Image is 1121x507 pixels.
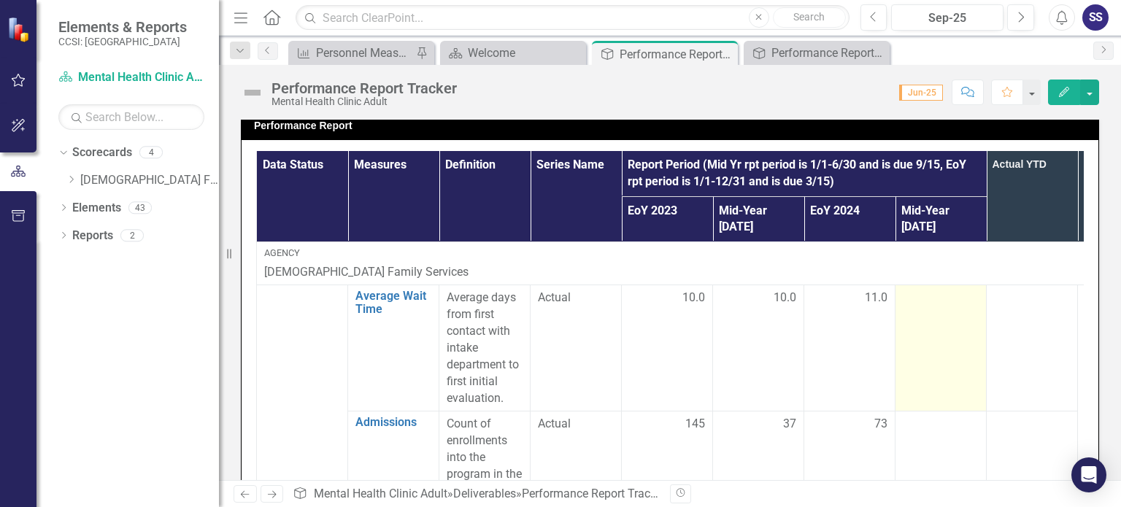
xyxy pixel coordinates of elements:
button: SS [1082,4,1109,31]
div: Sep-25 [896,9,998,27]
span: 37 [783,416,796,433]
div: Mental Health Clinic Adult [271,96,457,107]
div: 43 [128,201,152,214]
span: Elements & Reports [58,18,187,36]
a: Mental Health Clinic Adult [58,69,204,86]
input: Search Below... [58,104,204,130]
div: » » [293,486,659,503]
img: Not Defined [241,81,264,104]
a: Admissions [355,416,431,429]
a: Personnel Measures [292,44,412,62]
div: 2 [120,229,144,241]
a: Welcome [444,44,582,62]
input: Search ClearPoint... [296,5,849,31]
div: Welcome [468,44,582,62]
span: 145 [685,416,705,433]
p: Count of enrollments into the program in the report period [447,416,523,499]
div: Personnel Measures [316,44,412,62]
a: Deliverables [453,487,516,500]
a: Average Wait Time [355,290,431,315]
div: Performance Report Tracker [620,45,734,63]
div: Performance Report Tracker [522,487,666,500]
span: 11.0 [865,290,887,306]
a: Reports [72,228,113,244]
td: Double-Click to Edit [622,411,713,504]
button: Sep-25 [891,4,1003,31]
a: Scorecards [72,144,132,161]
span: 73 [874,416,887,433]
div: 4 [139,147,163,159]
span: Jun-25 [899,85,943,101]
span: Search [793,11,825,23]
span: Actual [538,290,614,306]
button: Search [773,7,846,28]
span: Actual [538,416,614,433]
td: Double-Click to Edit [895,411,987,504]
h3: Performance Report [254,120,1091,131]
img: ClearPoint Strategy [6,15,34,43]
td: Double-Click to Edit [713,285,804,411]
span: 10.0 [774,290,796,306]
div: Open Intercom Messenger [1071,457,1106,492]
div: Average days from first contact with intake department to first initial evaluation. [447,290,523,406]
a: Mental Health Clinic Adult [314,487,447,500]
td: Double-Click to Edit [804,285,895,411]
div: Performance Report Tracker [271,80,457,96]
td: Double-Click to Edit [713,411,804,504]
div: Performance Report Tracker [771,44,886,62]
a: Elements [72,200,121,217]
a: [DEMOGRAPHIC_DATA] Family Services [80,172,219,189]
small: CCSI: [GEOGRAPHIC_DATA] [58,36,187,47]
td: Double-Click to Edit [622,285,713,411]
td: Double-Click to Edit [804,411,895,504]
td: Double-Click to Edit Right Click for Context Menu [348,411,439,504]
a: Performance Report Tracker [747,44,886,62]
td: Double-Click to Edit [895,285,987,411]
td: Double-Click to Edit Right Click for Context Menu [348,285,439,411]
span: 10.0 [682,290,705,306]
